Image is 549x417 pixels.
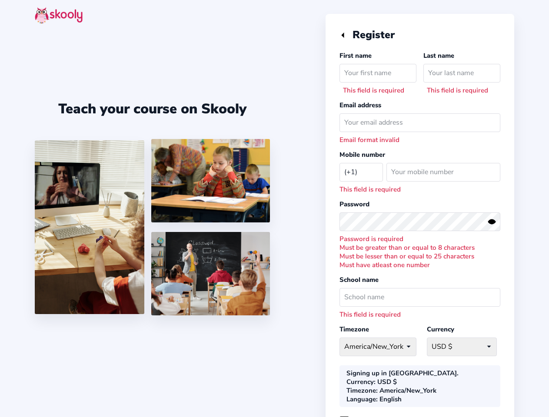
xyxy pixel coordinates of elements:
label: Last name [423,51,454,60]
span: Register [353,28,395,42]
div: This field is required [343,86,416,95]
button: arrow back outline [339,30,349,40]
img: 1.jpg [35,140,144,314]
div: Email format invalid [339,136,500,144]
div: Password is required [339,235,500,243]
div: This field is required [339,185,500,194]
img: 5.png [151,232,270,315]
b: Timezone [346,386,376,395]
div: This field is required [427,86,500,95]
div: Must be lesser than or equal to 25 characters [339,252,500,261]
img: skooly-logo.png [35,7,83,24]
input: School name [339,288,500,307]
label: Currency [427,325,454,334]
div: Teach your course on Skooly [35,99,270,118]
label: Email address [339,101,381,109]
label: Timezone [339,325,369,334]
label: Mobile number [339,150,385,159]
img: 4.png [151,139,270,222]
b: Currency [346,377,374,386]
input: Your email address [339,113,500,132]
label: First name [339,51,372,60]
ion-icon: eye outline [487,217,496,226]
button: eye outlineeye off outline [487,217,500,226]
div: Must be greater than or equal to 8 characters [339,243,500,252]
b: Language [346,395,376,404]
input: Your mobile number [386,163,500,182]
div: Signing up in [GEOGRAPHIC_DATA]. [346,369,459,377]
label: School name [339,275,379,284]
input: Your last name [423,64,500,83]
div: : English [346,395,402,404]
div: This field is required [339,310,500,319]
div: Must have atleast one number [339,261,500,269]
div: : USD $ [346,377,397,386]
div: : America/New_York [346,386,436,395]
input: Your first name [339,64,416,83]
label: Password [339,200,369,208]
